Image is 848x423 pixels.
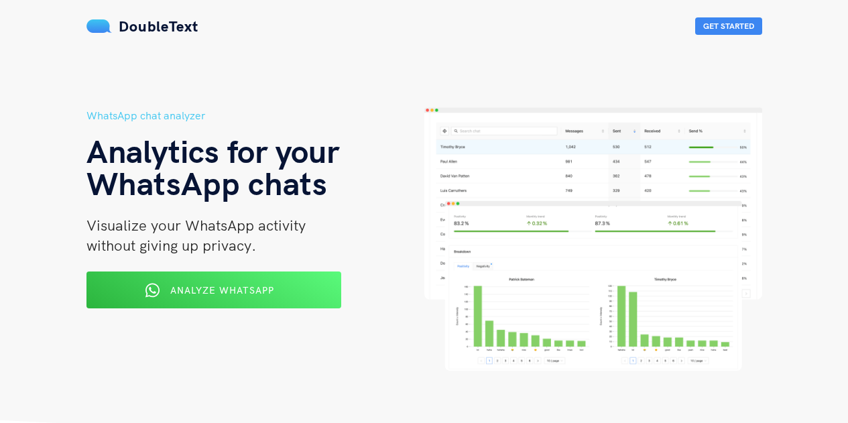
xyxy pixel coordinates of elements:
h5: WhatsApp chat analyzer [86,107,424,124]
button: Analyze WhatsApp [86,271,341,308]
span: Visualize your WhatsApp activity [86,216,306,235]
button: Get Started [695,17,762,35]
a: DoubleText [86,17,198,36]
span: without giving up privacy. [86,236,256,255]
span: Analytics for your [86,131,339,171]
a: Analyze WhatsApp [86,289,341,301]
span: DoubleText [119,17,198,36]
img: mS3x8y1f88AAAAABJRU5ErkJggg== [86,19,112,33]
span: WhatsApp chats [86,163,327,203]
span: Analyze WhatsApp [170,284,274,296]
img: hero [424,107,762,371]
